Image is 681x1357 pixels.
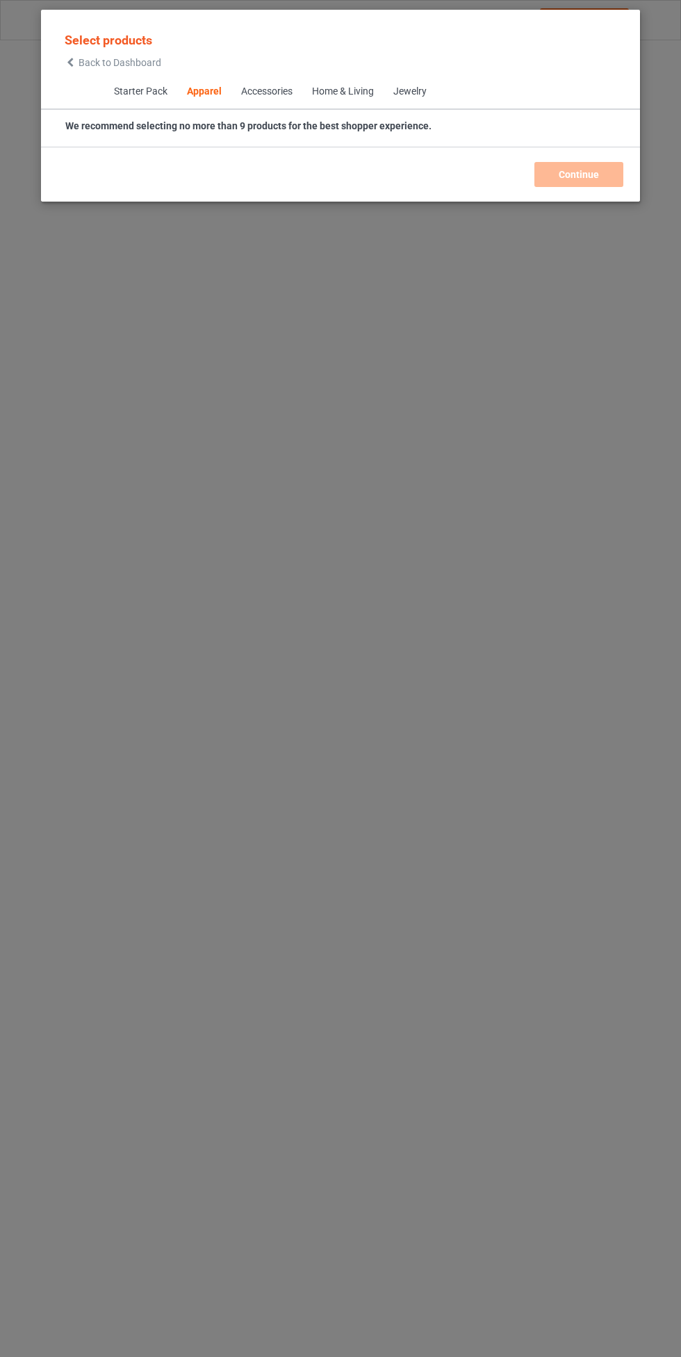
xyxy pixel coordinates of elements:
[186,85,221,99] div: Apparel
[240,85,292,99] div: Accessories
[65,33,152,47] span: Select products
[79,57,161,68] span: Back to Dashboard
[393,85,426,99] div: Jewelry
[104,75,177,108] span: Starter Pack
[311,85,373,99] div: Home & Living
[65,120,432,131] strong: We recommend selecting no more than 9 products for the best shopper experience.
